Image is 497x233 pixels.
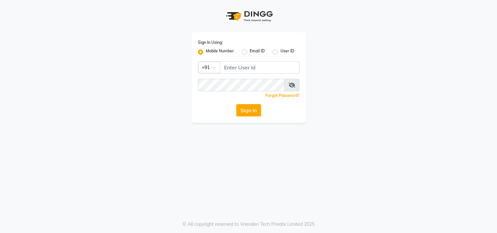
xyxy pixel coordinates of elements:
[198,40,223,45] label: Sign In Using:
[250,48,265,56] label: Email ID
[236,104,261,116] button: Sign In
[222,7,275,26] img: logo1.svg
[206,48,234,56] label: Mobile Number
[265,93,299,98] a: Forgot Password?
[220,61,299,74] input: Username
[198,79,285,91] input: Username
[280,48,294,56] label: User ID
